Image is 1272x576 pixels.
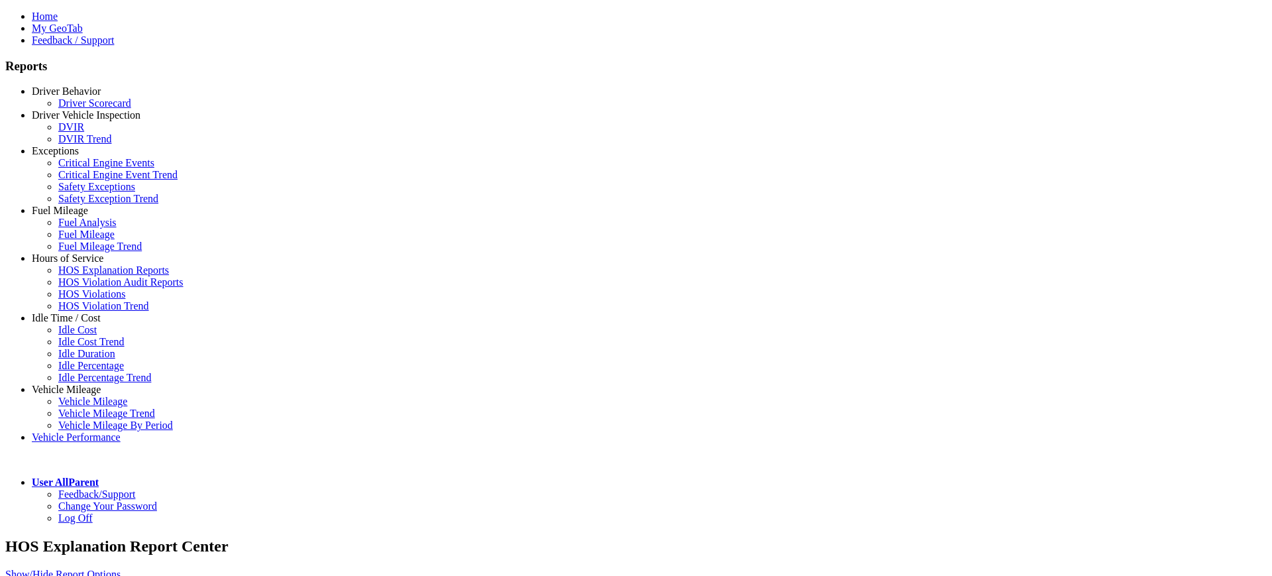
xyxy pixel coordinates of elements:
[58,133,111,144] a: DVIR Trend
[32,109,140,121] a: Driver Vehicle Inspection
[58,288,125,300] a: HOS Violations
[58,241,142,252] a: Fuel Mileage Trend
[58,360,124,371] a: Idle Percentage
[58,181,135,192] a: Safety Exceptions
[58,512,93,524] a: Log Off
[58,193,158,204] a: Safety Exception Trend
[58,500,157,512] a: Change Your Password
[32,86,101,97] a: Driver Behavior
[58,408,155,419] a: Vehicle Mileage Trend
[32,384,101,395] a: Vehicle Mileage
[58,396,127,407] a: Vehicle Mileage
[58,336,125,347] a: Idle Cost Trend
[58,348,115,359] a: Idle Duration
[58,420,173,431] a: Vehicle Mileage By Period
[58,264,169,276] a: HOS Explanation Reports
[32,145,79,156] a: Exceptions
[58,372,151,383] a: Idle Percentage Trend
[58,157,154,168] a: Critical Engine Events
[58,121,84,133] a: DVIR
[32,312,101,323] a: Idle Time / Cost
[32,11,58,22] a: Home
[32,253,103,264] a: Hours of Service
[58,489,135,500] a: Feedback/Support
[58,97,131,109] a: Driver Scorecard
[58,300,149,312] a: HOS Violation Trend
[32,432,121,443] a: Vehicle Performance
[58,324,97,335] a: Idle Cost
[58,276,184,288] a: HOS Violation Audit Reports
[32,205,88,216] a: Fuel Mileage
[5,59,1267,74] h3: Reports
[32,23,83,34] a: My GeoTab
[32,34,114,46] a: Feedback / Support
[32,477,99,488] a: User AllParent
[58,217,117,228] a: Fuel Analysis
[58,169,178,180] a: Critical Engine Event Trend
[58,229,115,240] a: Fuel Mileage
[5,538,1267,555] h2: HOS Explanation Report Center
